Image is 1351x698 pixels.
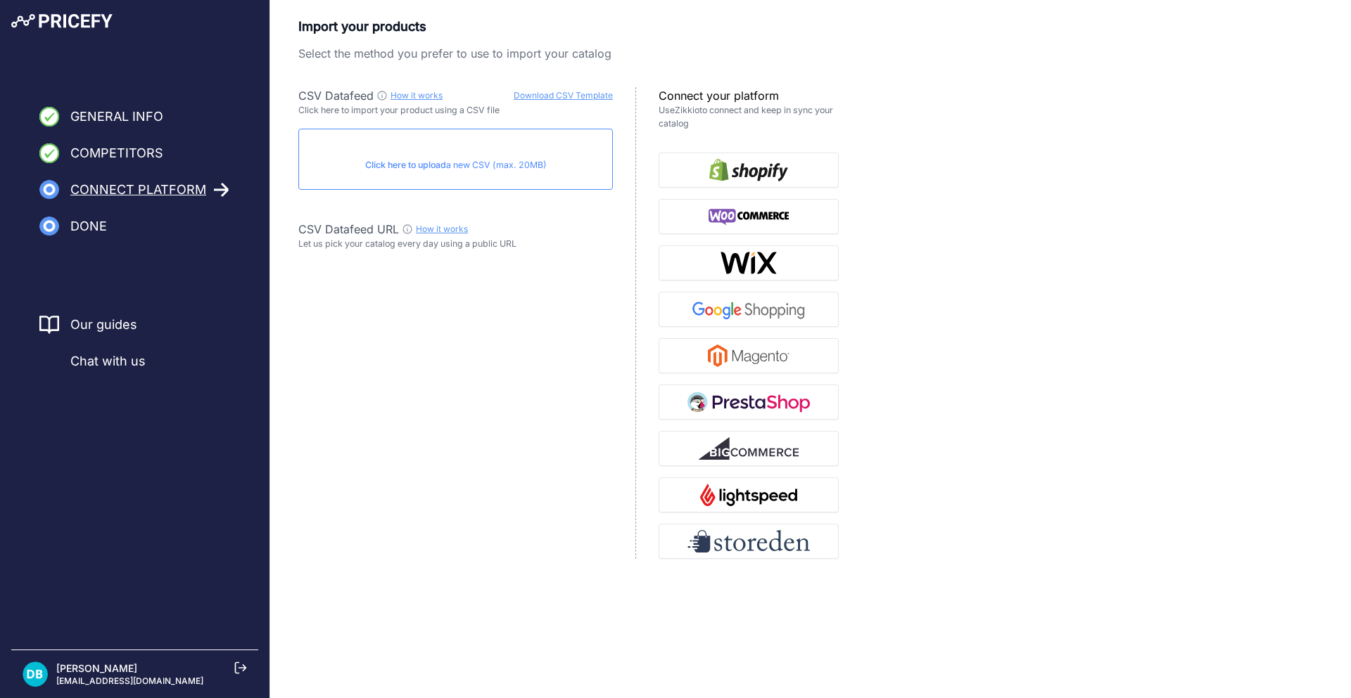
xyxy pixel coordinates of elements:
[56,676,203,687] p: [EMAIL_ADDRESS][DOMAIN_NAME]
[70,216,107,236] span: Done
[514,90,613,101] a: Download CSV Template
[70,107,163,127] span: General Info
[365,160,446,170] span: Click here to upload
[298,89,374,103] span: CSV Datafeed
[298,104,613,117] p: Click here to import your product using a CSV file
[659,104,839,130] p: Use to connect and keep in sync your catalog
[687,391,810,413] img: PrestaShop
[70,180,206,200] span: Connect Platform
[708,344,789,367] img: Magento 2
[687,530,810,552] img: Storeden
[56,661,203,676] p: [PERSON_NAME]
[70,315,137,335] a: Our guides
[699,437,799,460] img: BigCommerce
[298,222,399,236] span: CSV Datafeed URL
[298,17,839,37] p: Import your products
[675,105,699,115] a: Zikkio
[659,87,839,104] p: Connect your platform
[709,159,788,181] img: Shopify
[720,252,778,274] img: Wix
[310,159,601,172] p: a new CSV (max. 20MB)
[298,238,613,251] p: Let us pick your catalog every day using a public URL
[709,205,789,228] img: WooCommerce
[416,224,468,234] a: How it works
[39,351,146,371] a: Chat with us
[687,298,810,321] img: Google Shopping
[11,14,113,28] img: Pricefy Logo
[70,143,163,163] span: Competitors
[70,351,146,371] span: Chat with us
[391,90,443,101] a: How it works
[298,45,839,62] p: Select the method you prefer to use to import your catalog
[700,484,797,506] img: Lightspeed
